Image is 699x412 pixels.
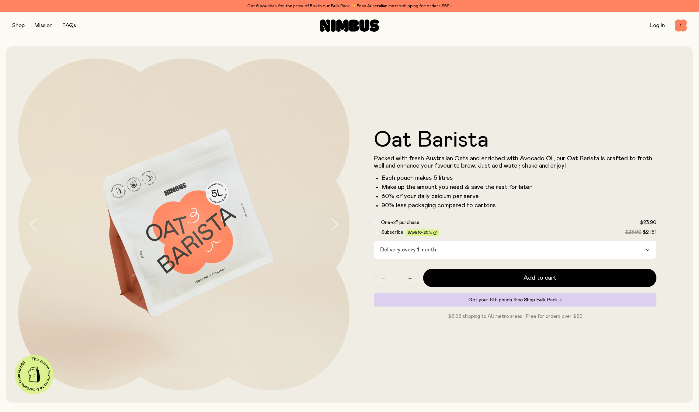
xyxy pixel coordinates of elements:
li: 90% less packaging compared to cartons [381,202,656,209]
div: Get your 6th pouch free. [374,293,656,307]
input: Search for option [438,241,645,259]
span: $23.90 [640,220,656,225]
a: Shop Bulk Pack→ [524,297,562,302]
span: Subscribe [381,230,403,235]
li: Make up the amount you need & save the rest for later [381,183,656,191]
span: Shop Bulk Pack [524,297,558,302]
a: Mission [34,23,53,28]
a: FAQs [62,23,76,28]
button: 1 [675,20,687,32]
a: Log In [650,23,665,28]
span: Add to cart [523,274,556,282]
li: 30% of your daily calcium per serve [381,193,656,200]
div: Search for option [374,241,656,259]
p: $6.95 shipping to AU metro areas · Free for orders over $59 [374,313,656,320]
span: Delivery every 1 month [378,241,438,259]
span: Save [408,231,437,235]
span: 10-20% [418,231,432,234]
button: Add to cart [423,269,656,287]
p: Packed with fresh Australian Oats and enriched with Avocado Oil, our Oat Barista is crafted to fr... [374,155,656,169]
span: $23.90 [625,230,642,235]
li: Each pouch makes 5 litres [381,174,656,182]
div: Get 6 pouches for the price of 5 with our Bulk Pack ✨ Free Australian metro shipping for orders $59+ [12,2,687,10]
span: $21.51 [643,230,656,235]
h1: Oat Barista [374,129,656,151]
span: One-off purchase [381,220,419,225]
